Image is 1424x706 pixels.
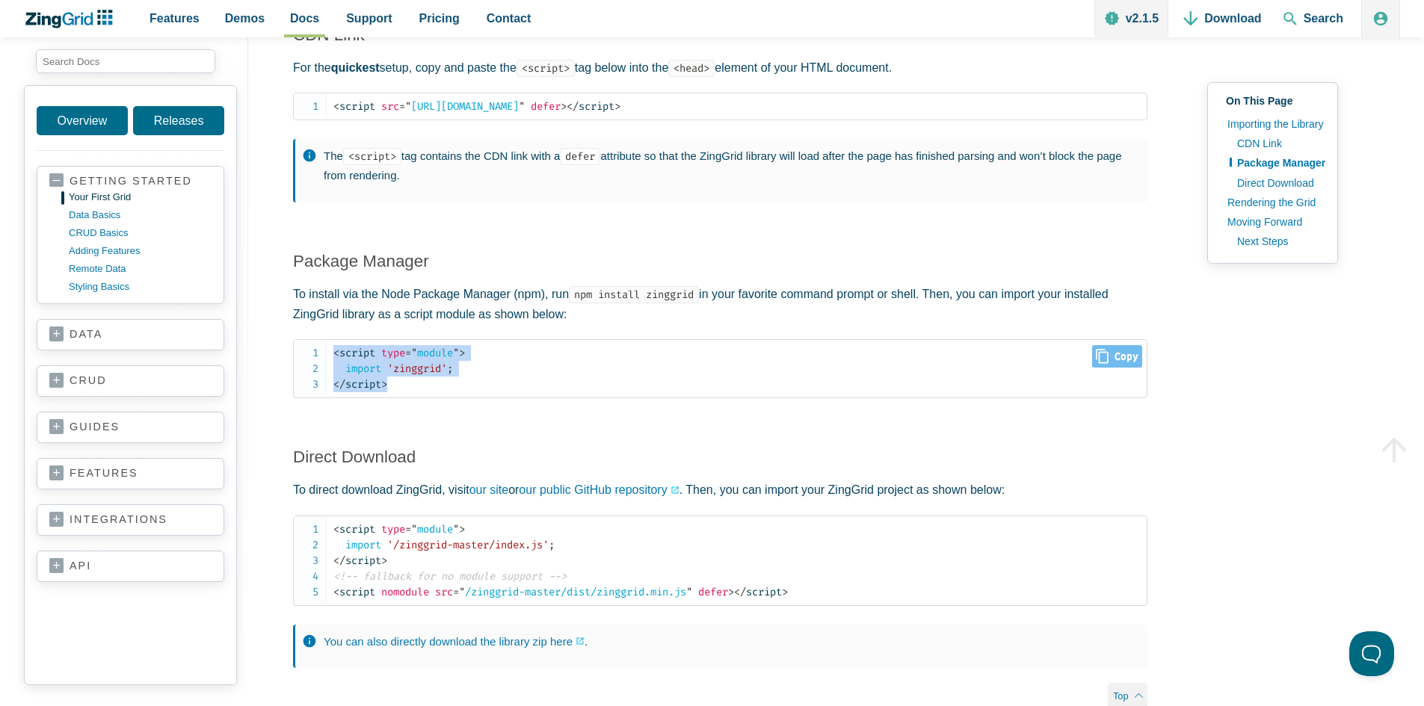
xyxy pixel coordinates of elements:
[333,554,345,567] span: </
[411,523,417,536] span: "
[49,466,212,481] a: features
[324,632,585,651] a: You can also directly download the library zip here
[487,8,531,28] span: Contact
[69,260,212,278] a: remote data
[614,100,620,113] span: >
[345,539,381,551] span: import
[453,523,459,536] span: "
[381,378,387,391] span: >
[331,61,380,74] strong: quickest
[560,148,600,165] code: defer
[24,10,120,28] a: ZingChart Logo. Click to return to the homepage
[668,60,715,77] code: <head>
[293,252,429,270] span: Package Manager
[333,378,345,391] span: </
[1230,232,1325,251] a: Next Steps
[519,480,679,500] a: our public GitHub repository
[381,100,399,113] span: src
[333,523,339,536] span: <
[567,100,579,113] span: </
[333,523,375,536] span: script
[447,362,453,375] span: ;
[225,8,265,28] span: Demos
[49,327,212,342] a: data
[381,347,405,359] span: type
[782,586,788,598] span: >
[381,554,387,567] span: >
[567,100,614,113] span: script
[381,523,405,536] span: type
[333,378,381,391] span: script
[419,8,460,28] span: Pricing
[459,347,465,359] span: >
[517,60,575,77] code: <script>
[324,632,1132,651] p: .
[333,586,375,598] span: script
[405,347,411,359] span: =
[69,278,212,296] a: styling basics
[405,523,411,536] span: =
[333,570,567,583] span: <!-- fallback for no module support -->
[405,347,459,359] span: module
[333,100,339,113] span: <
[453,586,692,598] span: /zinggrid-master/dist/zinggrid.min.js
[405,523,459,536] span: module
[728,586,734,598] span: >
[69,242,212,260] a: adding features
[411,347,417,359] span: "
[399,100,405,113] span: =
[519,100,525,113] span: "
[399,100,525,113] span: [URL][DOMAIN_NAME]
[49,374,212,388] a: crud
[133,106,224,135] a: Releases
[453,347,459,359] span: "
[333,586,339,598] span: <
[435,586,453,598] span: src
[381,586,429,598] span: nomodule
[453,586,459,598] span: =
[290,8,319,28] span: Docs
[49,513,212,527] a: integrations
[150,8,200,28] span: Features
[333,100,375,113] span: script
[1230,173,1325,193] a: Direct Download
[469,483,508,496] a: our site
[333,554,381,567] span: script
[333,347,375,359] span: script
[1230,153,1325,173] a: Package Manager
[387,539,549,551] span: '/zinggrid-master/index.js'
[69,224,212,242] a: CRUD basics
[293,284,1147,324] p: To install via the Node Package Manager (npm), run in your favorite command prompt or shell. Then...
[49,420,212,435] a: guides
[561,100,567,113] span: >
[1349,631,1394,676] iframe: Toggle Customer Support
[49,174,212,188] a: getting started
[569,286,699,303] code: npm install zinggrid
[1220,193,1325,212] a: Rendering the Grid
[1220,114,1325,134] a: Importing the Library
[36,49,215,73] input: search input
[69,206,212,224] a: data basics
[405,100,411,113] span: "
[346,8,392,28] span: Support
[345,362,381,375] span: import
[734,586,746,598] span: </
[69,188,212,206] a: your first grid
[459,586,465,598] span: "
[698,586,728,598] span: defer
[686,586,692,598] span: "
[293,480,1147,500] p: To direct download ZingGrid, visit or . Then, you can import your ZingGrid project as shown below:
[333,347,339,359] span: <
[324,146,1132,185] p: The tag contains the CDN link with a attribute so that the ZingGrid library will load after the p...
[1230,134,1325,153] a: CDN Link
[343,148,401,165] code: <script>
[293,58,1147,78] p: For the setup, copy and paste the tag below into the element of your HTML document.
[1220,212,1325,232] a: Moving Forward
[734,586,782,598] span: script
[49,559,212,574] a: api
[531,100,561,113] span: defer
[37,106,128,135] a: Overview
[387,362,447,375] span: 'zinggrid'
[293,448,416,466] a: Direct Download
